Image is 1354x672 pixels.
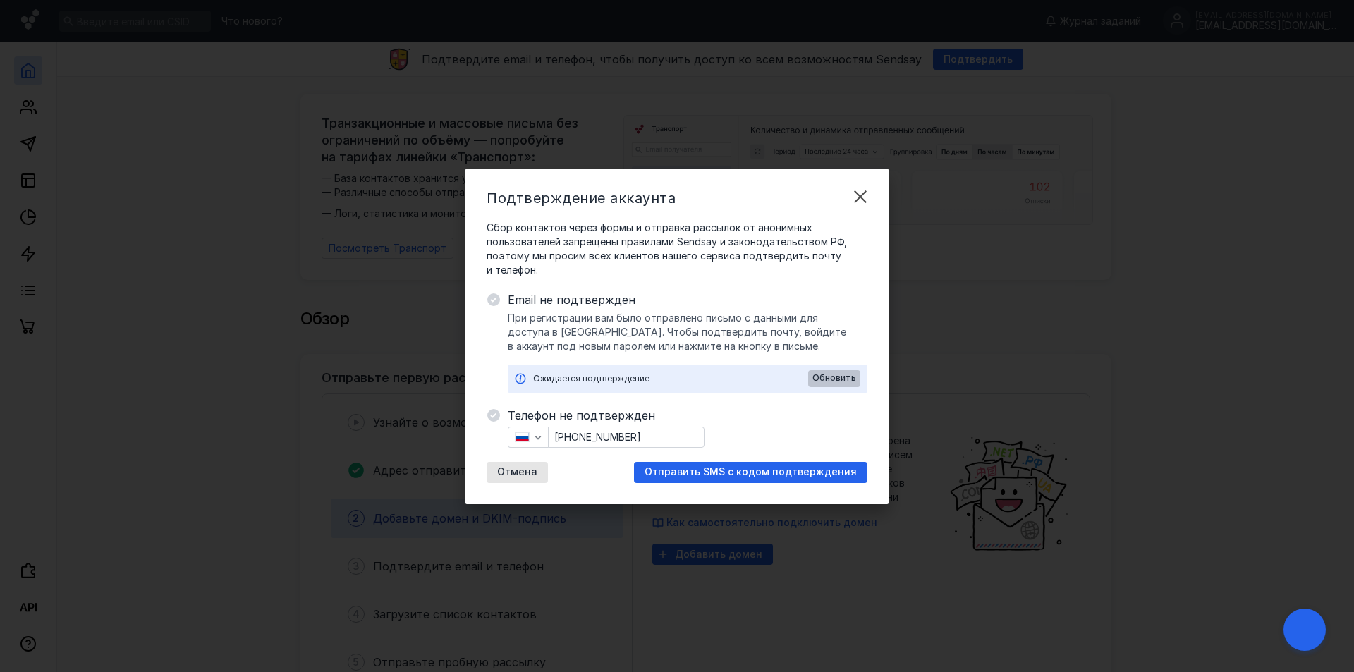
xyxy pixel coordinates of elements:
div: Ожидается подтверждение [533,372,808,386]
span: Отправить SMS с кодом подтверждения [645,466,857,478]
span: Обновить [812,373,856,383]
button: Отправить SMS с кодом подтверждения [634,462,867,483]
span: Телефон не подтвержден [508,407,867,424]
span: При регистрации вам было отправлено письмо с данными для доступа в [GEOGRAPHIC_DATA]. Чтобы подтв... [508,311,867,353]
button: Отмена [487,462,548,483]
span: Email не подтвержден [508,291,867,308]
span: Подтверждение аккаунта [487,190,676,207]
button: Обновить [808,370,860,387]
span: Сбор контактов через формы и отправка рассылок от анонимных пользователей запрещены правилами Sen... [487,221,867,277]
span: Отмена [497,466,537,478]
